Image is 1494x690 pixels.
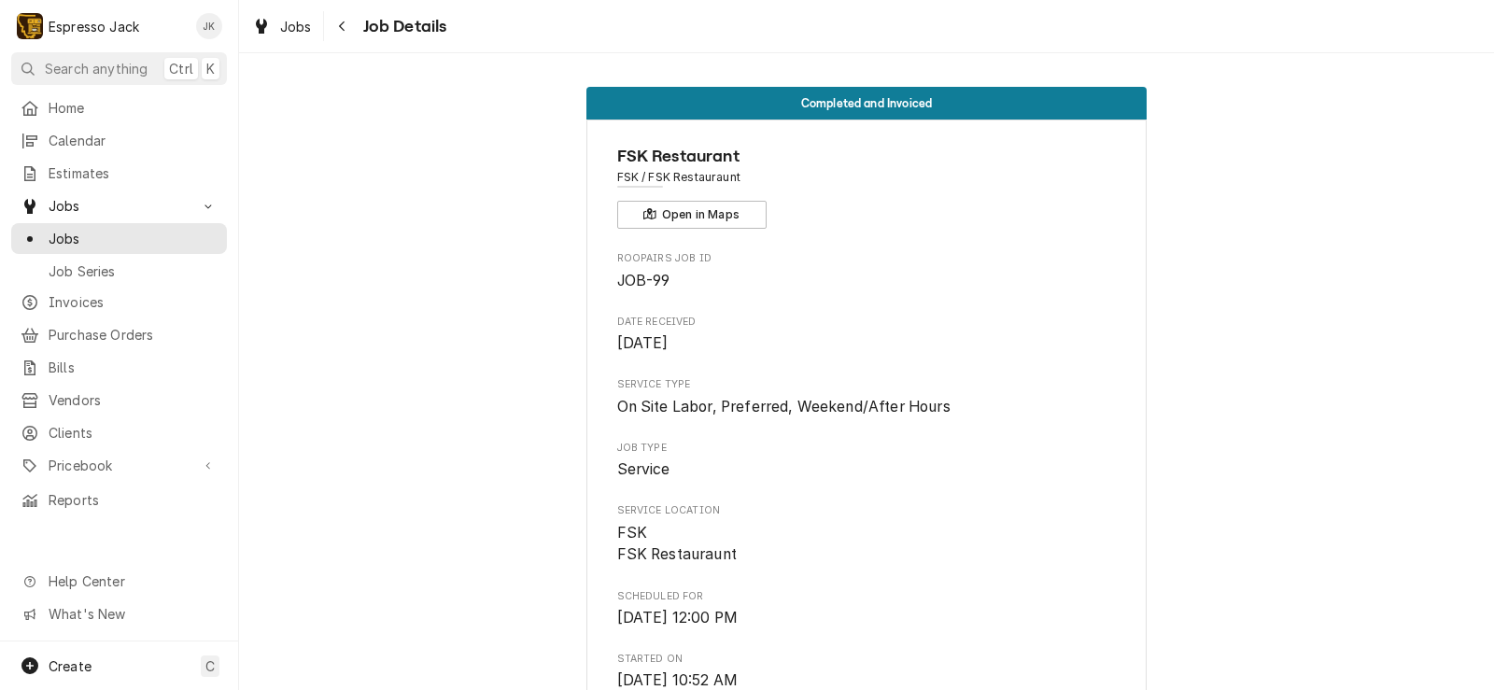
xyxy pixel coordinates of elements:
[196,13,222,39] div: Jack Kehoe's Avatar
[49,456,190,475] span: Pricebook
[11,485,227,515] a: Reports
[49,423,218,443] span: Clients
[49,131,218,150] span: Calendar
[49,98,218,118] span: Home
[617,377,1117,392] span: Service Type
[11,158,227,189] a: Estimates
[617,270,1117,292] span: Roopairs Job ID
[617,251,1117,266] span: Roopairs Job ID
[49,261,218,281] span: Job Series
[617,503,1117,566] div: Service Location
[49,390,218,410] span: Vendors
[11,352,227,383] a: Bills
[358,14,447,39] span: Job Details
[328,11,358,41] button: Navigate back
[49,229,218,248] span: Jobs
[617,458,1117,481] span: Job Type
[11,385,227,415] a: Vendors
[617,460,670,478] span: Service
[11,287,227,317] a: Invoices
[11,566,227,597] a: Go to Help Center
[617,315,1117,330] span: Date Received
[617,315,1117,355] div: Date Received
[617,144,1117,169] span: Name
[617,398,951,415] span: On Site Labor, Preferred, Weekend/After Hours
[49,358,218,377] span: Bills
[49,292,218,312] span: Invoices
[617,251,1117,291] div: Roopairs Job ID
[17,13,43,39] div: E
[245,11,319,42] a: Jobs
[11,256,227,287] a: Job Series
[17,13,43,39] div: Espresso Jack's Avatar
[617,607,1117,629] span: Scheduled For
[617,396,1117,418] span: Service Type
[617,671,738,689] span: [DATE] 10:52 AM
[617,441,1117,456] span: Job Type
[617,332,1117,355] span: Date Received
[49,604,216,624] span: What's New
[801,97,933,109] span: Completed and Invoiced
[11,598,227,629] a: Go to What's New
[11,417,227,448] a: Clients
[280,17,312,36] span: Jobs
[45,59,148,78] span: Search anything
[617,522,1117,566] span: Service Location
[49,163,218,183] span: Estimates
[617,377,1117,417] div: Service Type
[617,334,669,352] span: [DATE]
[205,656,215,676] span: C
[11,450,227,481] a: Go to Pricebook
[617,441,1117,481] div: Job Type
[11,125,227,156] a: Calendar
[11,92,227,123] a: Home
[169,59,193,78] span: Ctrl
[49,196,190,216] span: Jobs
[206,59,215,78] span: K
[196,13,222,39] div: JK
[11,52,227,85] button: Search anythingCtrlK
[617,589,1117,604] span: Scheduled For
[49,325,218,345] span: Purchase Orders
[49,571,216,591] span: Help Center
[617,589,1117,629] div: Scheduled For
[617,272,670,289] span: JOB-99
[617,652,1117,667] span: Started On
[11,190,227,221] a: Go to Jobs
[617,524,737,564] span: FSK FSK Restauraunt
[617,144,1117,229] div: Client Information
[617,201,767,229] button: Open in Maps
[49,658,92,674] span: Create
[617,609,738,627] span: [DATE] 12:00 PM
[617,169,1117,186] span: Address
[586,87,1147,120] div: Status
[11,223,227,254] a: Jobs
[617,503,1117,518] span: Service Location
[49,490,218,510] span: Reports
[49,17,139,36] div: Espresso Jack
[11,319,227,350] a: Purchase Orders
